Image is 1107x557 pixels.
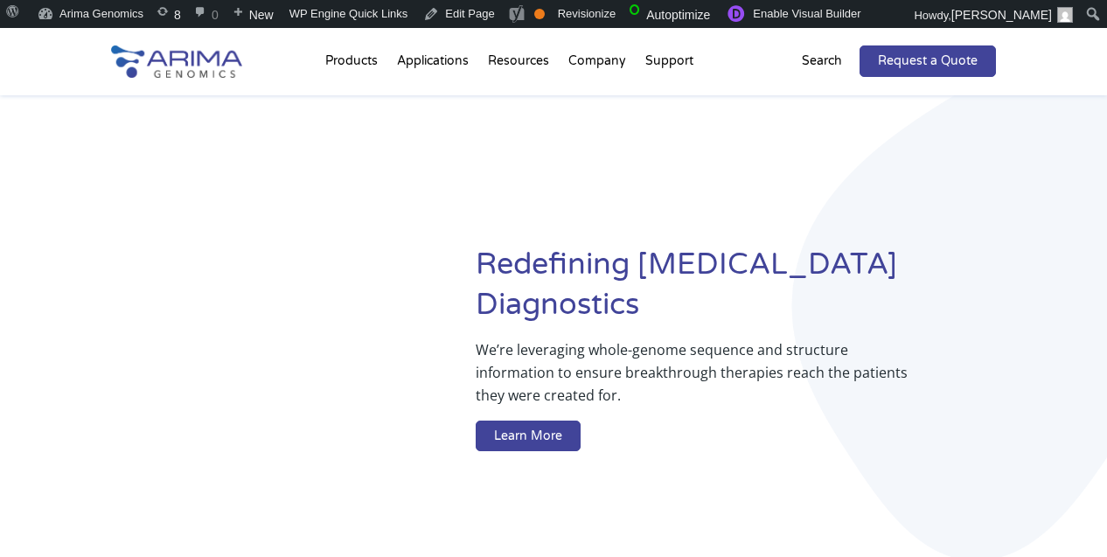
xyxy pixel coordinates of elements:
p: We’re leveraging whole-genome sequence and structure information to ensure breakthrough therapies... [476,338,927,421]
a: Learn More [476,421,581,452]
a: Request a Quote [860,45,996,77]
img: Arima-Genomics-logo [111,45,242,78]
p: Search [802,50,842,73]
h1: Redefining [MEDICAL_DATA] Diagnostics [476,245,997,338]
span: [PERSON_NAME] [951,8,1052,22]
div: OK [534,9,545,19]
